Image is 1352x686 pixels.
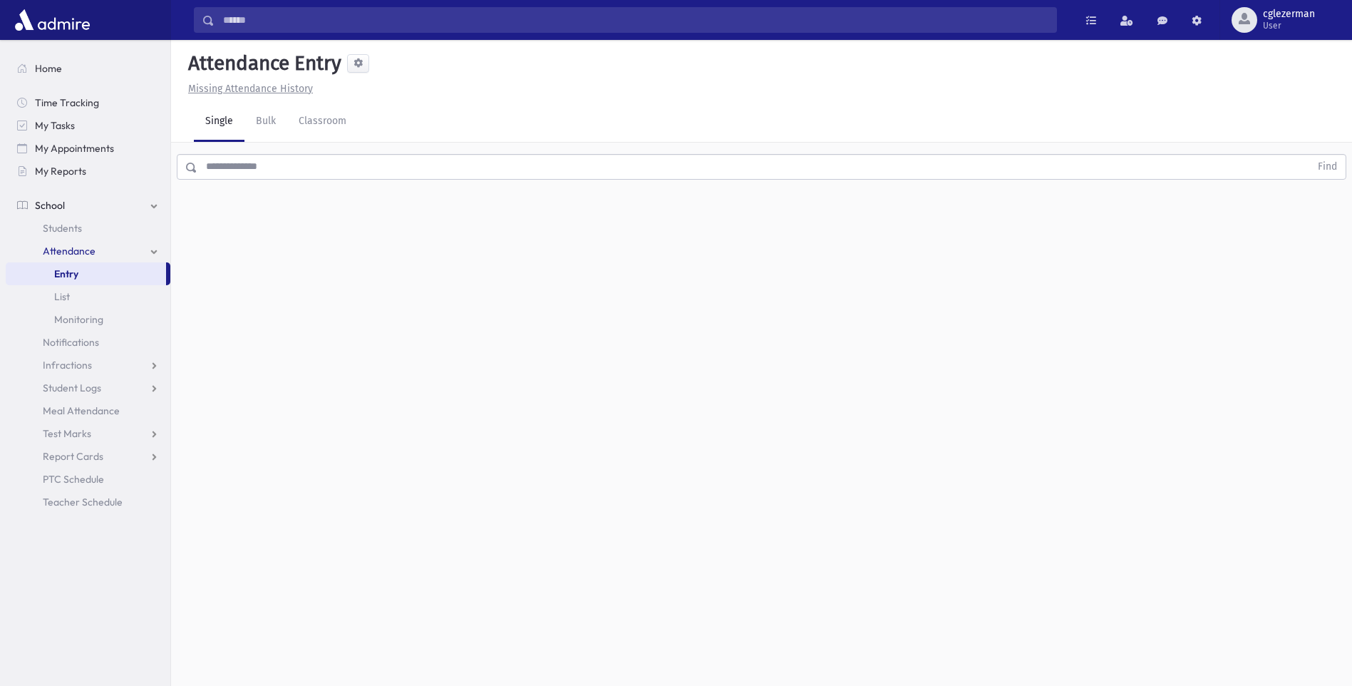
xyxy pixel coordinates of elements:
span: Time Tracking [35,96,99,109]
span: My Appointments [35,142,114,155]
a: Teacher Schedule [6,491,170,513]
a: Attendance [6,240,170,262]
a: Bulk [244,102,287,142]
a: Time Tracking [6,91,170,114]
u: Missing Attendance History [188,83,313,95]
a: Infractions [6,354,170,377]
span: Report Cards [43,450,103,463]
span: Test Marks [43,427,91,440]
a: Classroom [287,102,358,142]
a: My Tasks [6,114,170,137]
span: Entry [54,267,78,280]
a: Meal Attendance [6,399,170,422]
a: Student Logs [6,377,170,399]
span: School [35,199,65,212]
span: User [1263,20,1315,31]
img: AdmirePro [11,6,93,34]
span: cglezerman [1263,9,1315,20]
a: Missing Attendance History [182,83,313,95]
a: My Reports [6,160,170,183]
span: Teacher Schedule [43,496,123,508]
span: Home [35,62,62,75]
a: Report Cards [6,445,170,468]
a: Monitoring [6,308,170,331]
a: School [6,194,170,217]
a: My Appointments [6,137,170,160]
a: Students [6,217,170,240]
h5: Attendance Entry [182,51,341,76]
span: PTC Schedule [43,473,104,486]
a: Test Marks [6,422,170,445]
a: List [6,285,170,308]
span: Monitoring [54,313,103,326]
span: Infractions [43,359,92,372]
span: Meal Attendance [43,404,120,417]
a: Home [6,57,170,80]
a: Notifications [6,331,170,354]
button: Find [1309,155,1346,179]
span: Notifications [43,336,99,349]
span: Attendance [43,245,96,257]
a: Entry [6,262,166,285]
span: My Tasks [35,119,75,132]
span: List [54,290,70,303]
span: My Reports [35,165,86,178]
span: Students [43,222,82,235]
a: Single [194,102,244,142]
input: Search [215,7,1056,33]
span: Student Logs [43,382,101,394]
a: PTC Schedule [6,468,170,491]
